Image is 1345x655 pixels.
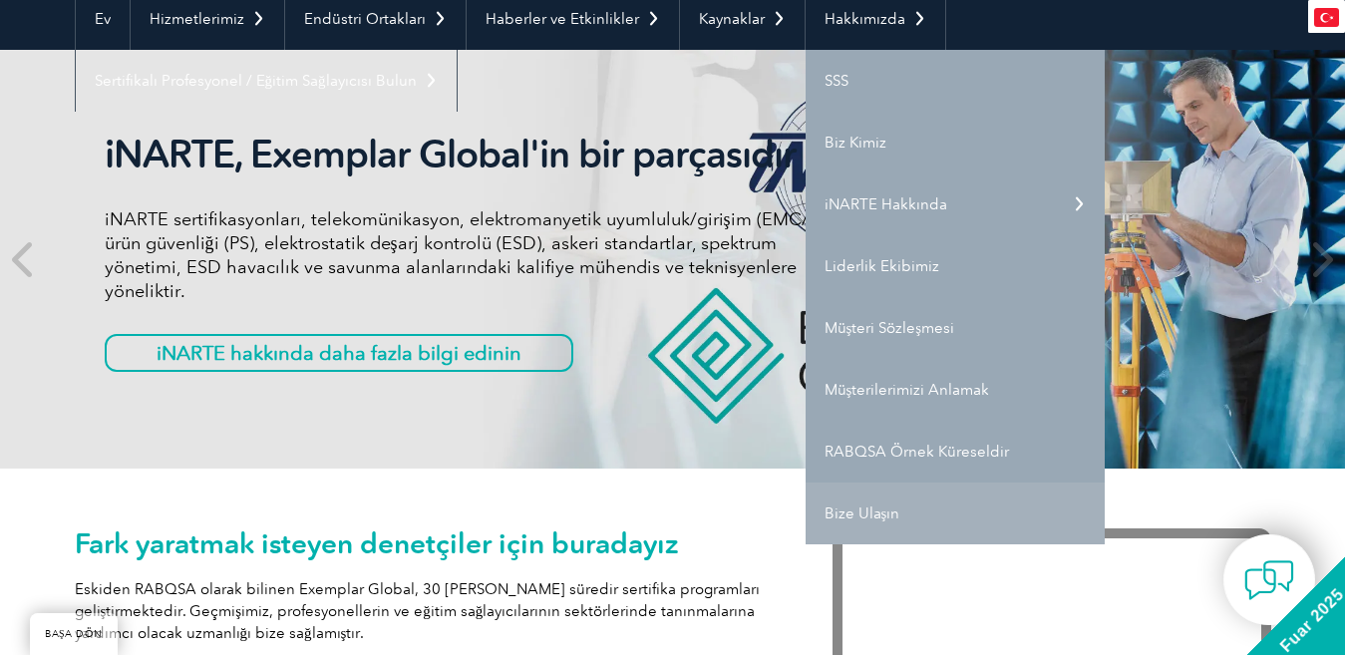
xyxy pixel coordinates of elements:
font: RABQSA Örnek Küreseldir [825,443,1009,461]
a: RABQSA Örnek Küreseldir [806,421,1105,483]
a: Sertifikalı Profesyonel / Eğitim Sağlayıcısı Bulun [76,50,457,112]
img: contact-chat.png [1244,555,1294,605]
a: BAŞA DÖN [30,613,118,655]
font: Eskiden RABQSA olarak bilinen Exemplar Global, 30 [PERSON_NAME] süredir sertifika programları gel... [75,580,760,642]
font: iNARTE sertifikasyonları, telekomünikasyon, elektromanyetik uyumluluk/girişim (EMC/EMI), ürün güv... [105,208,850,302]
font: Müşteri Sözleşmesi [825,319,955,337]
font: Endüstri Ortakları [304,10,426,28]
font: Sertifikalı Profesyonel / Eğitim Sağlayıcısı Bulun [95,72,417,90]
font: Hakkımızda [825,10,905,28]
font: Bize Ulaşın [825,504,900,522]
font: Hizmetlerimiz [150,10,244,28]
font: iNARTE, Exemplar Global'in bir parçasıdır [105,132,796,177]
font: Haberler ve Etkinlikler [486,10,639,28]
font: BAŞA DÖN [45,628,103,640]
font: iNARTE Hakkında [825,195,947,213]
font: Müşterilerimizi Anlamak [825,381,990,399]
font: iNARTE hakkında daha fazla bilgi edinin [157,341,521,365]
a: Müşteri Sözleşmesi [806,297,1105,359]
a: iNARTE hakkında daha fazla bilgi edinin [105,334,573,372]
font: Ev [95,10,111,28]
a: Bize Ulaşın [806,483,1105,544]
img: tr [1314,8,1339,27]
font: Liderlik Ekibimiz [825,257,939,275]
a: Liderlik Ekibimiz [806,235,1105,297]
a: Biz Kimiz [806,112,1105,173]
font: Biz Kimiz [825,134,886,152]
font: SSS [825,72,848,90]
font: Kaynaklar [699,10,765,28]
a: Müşterilerimizi Anlamak [806,359,1105,421]
a: iNARTE Hakkında [806,173,1105,235]
a: SSS [806,50,1105,112]
font: Fark yaratmak isteyen denetçiler için buradayız [75,526,679,560]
